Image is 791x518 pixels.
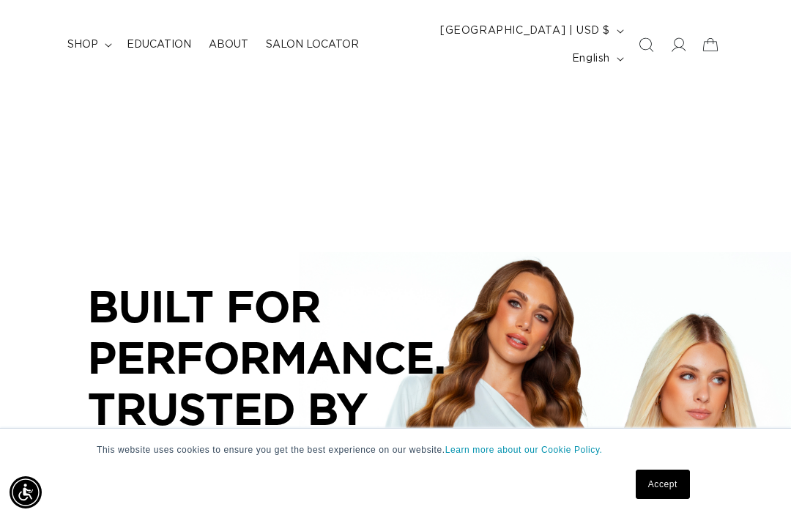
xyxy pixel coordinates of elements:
[10,476,42,508] div: Accessibility Menu
[266,38,359,51] span: Salon Locator
[257,29,368,60] a: Salon Locator
[59,29,118,60] summary: shop
[630,29,662,61] summary: Search
[440,23,610,39] span: [GEOGRAPHIC_DATA] | USD $
[445,445,603,455] a: Learn more about our Cookie Policy.
[127,38,191,51] span: Education
[200,29,257,60] a: About
[97,443,694,456] p: This website uses cookies to ensure you get the best experience on our website.
[118,29,200,60] a: Education
[636,470,690,499] a: Accept
[88,281,527,484] p: BUILT FOR PERFORMANCE. TRUSTED BY PROFESSIONALS.
[431,17,630,45] button: [GEOGRAPHIC_DATA] | USD $
[209,38,248,51] span: About
[67,38,98,51] span: shop
[563,45,630,73] button: English
[572,51,610,67] span: English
